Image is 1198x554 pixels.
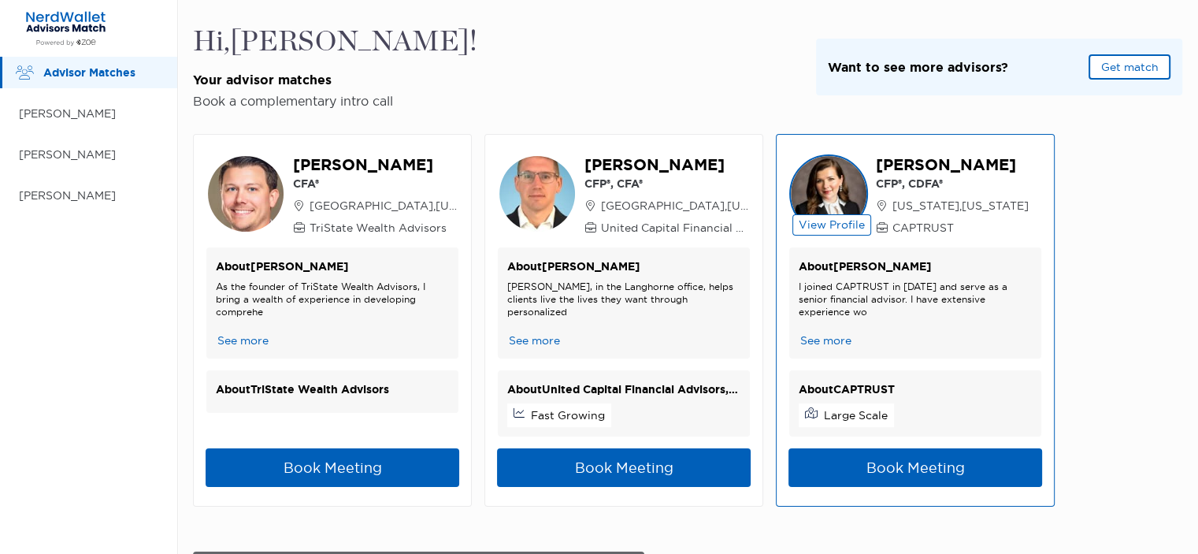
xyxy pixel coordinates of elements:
[19,186,161,206] p: [PERSON_NAME]
[206,154,458,236] button: advisor picture[PERSON_NAME]CFA® [GEOGRAPHIC_DATA],[US_STATE] TriState Wealth Advisors
[497,448,751,487] button: Book Meeting
[206,154,285,233] img: advisor picture
[824,407,888,423] p: Large Scale
[876,198,1029,214] p: [US_STATE] , [US_STATE]
[789,154,1041,236] button: advisor pictureView Profile[PERSON_NAME]CFP®, CDFA® [US_STATE],[US_STATE] CAPTRUST
[507,281,740,318] p: [PERSON_NAME], in the Langhorne office, helps clients live the lives they want through personalized
[876,176,1029,191] p: CFP®, CDFA®
[799,257,1032,277] p: About [PERSON_NAME]
[799,333,853,349] button: See more
[19,10,113,46] img: Zoe Financial
[193,25,477,59] h2: Hi, [PERSON_NAME] !
[584,220,751,236] p: United Capital Financial Advisors, LLC
[876,154,1029,176] p: [PERSON_NAME]
[19,104,161,124] p: [PERSON_NAME]
[293,176,459,191] p: CFA®
[498,154,577,233] img: advisor picture
[216,257,449,277] p: About [PERSON_NAME]
[584,176,751,191] p: CFP®, CFA®
[828,58,1008,77] p: Want to see more advisors?
[507,333,562,349] button: See more
[799,380,1032,400] p: About CAPTRUST
[193,72,477,88] h2: Your advisor matches
[216,281,449,318] p: As the founder of TriState Wealth Advisors, I bring a wealth of experience in developing comprehe
[788,448,1042,487] button: Book Meeting
[43,63,161,83] p: Advisor Matches
[876,220,1029,236] p: CAPTRUST
[507,380,740,400] p: About United Capital Financial Advisors, LLC
[193,93,477,109] h3: Book a complementary intro call
[19,145,161,165] p: [PERSON_NAME]
[206,448,459,487] button: Book Meeting
[216,333,270,349] button: See more
[789,154,868,233] img: advisor picture
[293,198,459,214] p: [GEOGRAPHIC_DATA] , [US_STATE]
[293,220,459,236] p: TriState Wealth Advisors
[531,407,605,423] p: Fast Growing
[216,380,449,400] p: About TriState Wealth Advisors
[584,198,751,214] p: [GEOGRAPHIC_DATA] , [US_STATE]
[293,154,459,176] p: [PERSON_NAME]
[507,257,740,277] p: About [PERSON_NAME]
[498,154,750,236] button: advisor picture[PERSON_NAME]CFP®, CFA® [GEOGRAPHIC_DATA],[US_STATE] United Capital Financial Advi...
[792,214,871,236] button: View Profile
[799,281,1032,318] p: I joined CAPTRUST in [DATE] and serve as a senior financial advisor. I have extensive experience wo
[1089,54,1170,80] button: Get match
[584,154,751,176] p: [PERSON_NAME]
